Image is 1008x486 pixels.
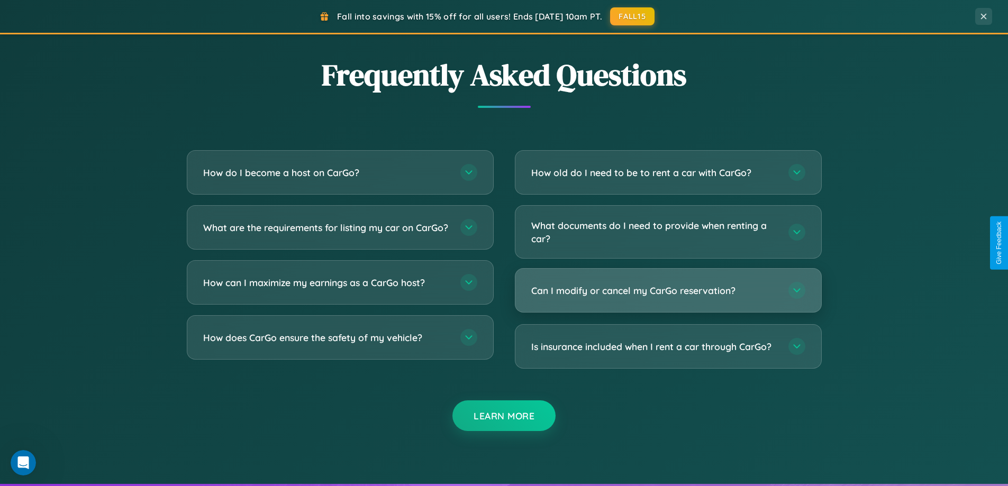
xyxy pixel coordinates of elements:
[531,340,778,353] h3: Is insurance included when I rent a car through CarGo?
[203,276,450,289] h3: How can I maximize my earnings as a CarGo host?
[187,54,822,95] h2: Frequently Asked Questions
[452,400,556,431] button: Learn More
[610,7,655,25] button: FALL15
[203,221,450,234] h3: What are the requirements for listing my car on CarGo?
[11,450,36,475] iframe: Intercom live chat
[203,331,450,344] h3: How does CarGo ensure the safety of my vehicle?
[531,284,778,297] h3: Can I modify or cancel my CarGo reservation?
[531,219,778,245] h3: What documents do I need to provide when renting a car?
[337,11,602,22] span: Fall into savings with 15% off for all users! Ends [DATE] 10am PT.
[203,166,450,179] h3: How do I become a host on CarGo?
[995,222,1003,264] div: Give Feedback
[531,166,778,179] h3: How old do I need to be to rent a car with CarGo?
